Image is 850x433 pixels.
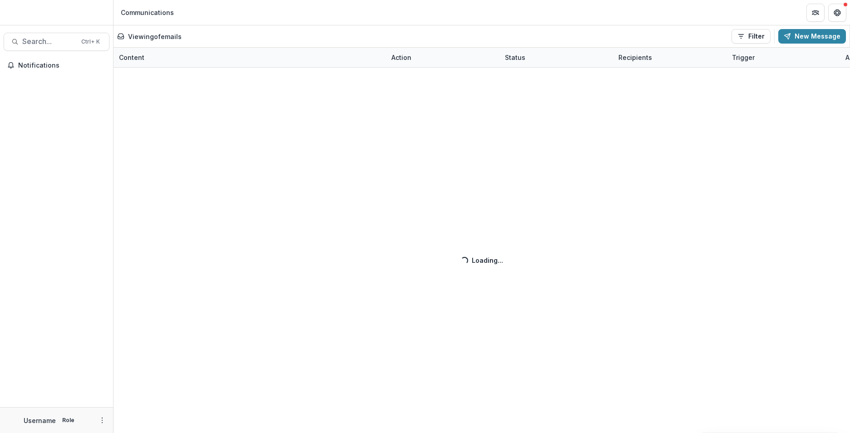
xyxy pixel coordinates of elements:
button: Search... [4,33,109,51]
button: Partners [806,4,825,22]
button: Notifications [4,58,109,73]
nav: breadcrumb [117,6,178,19]
button: New Message [778,29,846,44]
span: Notifications [18,62,106,69]
p: Role [59,416,77,424]
div: Communications [121,8,174,17]
button: Filter [731,29,771,44]
button: More [97,415,108,426]
div: Ctrl + K [79,37,102,47]
p: Username [24,416,56,425]
button: Get Help [828,4,846,22]
span: Search... [22,37,76,46]
p: Viewing of emails [128,32,182,41]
